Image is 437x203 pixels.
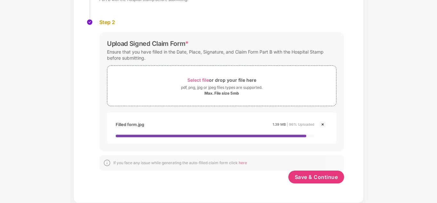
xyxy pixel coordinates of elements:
span: Select file [187,77,209,83]
img: svg+xml;base64,PHN2ZyBpZD0iU3RlcC1Eb25lLTMyeDMyIiB4bWxucz0iaHR0cDovL3d3dy53My5vcmcvMjAwMC9zdmciIH... [87,19,93,25]
div: If you face any issue while generating the auto-filled claim form click [113,160,247,165]
img: svg+xml;base64,PHN2ZyBpZD0iSW5mb18tXzMyeDMyIiBkYXRhLW5hbWU9IkluZm8gLSAzMngzMiIgeG1sbnM9Imh0dHA6Ly... [103,159,111,167]
button: Save & Continue [288,171,344,183]
div: Filled form.jpg [116,119,144,130]
div: Upload Signed Claim Form [107,40,189,47]
img: svg+xml;base64,PHN2ZyBpZD0iQ3Jvc3MtMjR4MjQiIHhtbG5zPSJodHRwOi8vd3d3LnczLm9yZy8yMDAwL3N2ZyIgd2lkdG... [319,121,326,128]
span: here [239,160,247,165]
span: 1.39 MB [273,122,286,127]
span: Save & Continue [295,173,338,181]
div: pdf, png, jpg or jpeg files types are supported. [181,84,262,91]
div: Ensure that you have filled in the Date, Place, Signature, and Claim Form Part B with the Hospita... [107,47,336,62]
div: Max. File size 5mb [204,91,239,96]
span: | 96% Uploaded [287,122,314,127]
div: Step 2 [99,19,344,26]
span: Select fileor drop your file herepdf, png, jpg or jpeg files types are supported.Max. File size 5mb [107,71,336,101]
div: or drop your file here [187,76,256,84]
